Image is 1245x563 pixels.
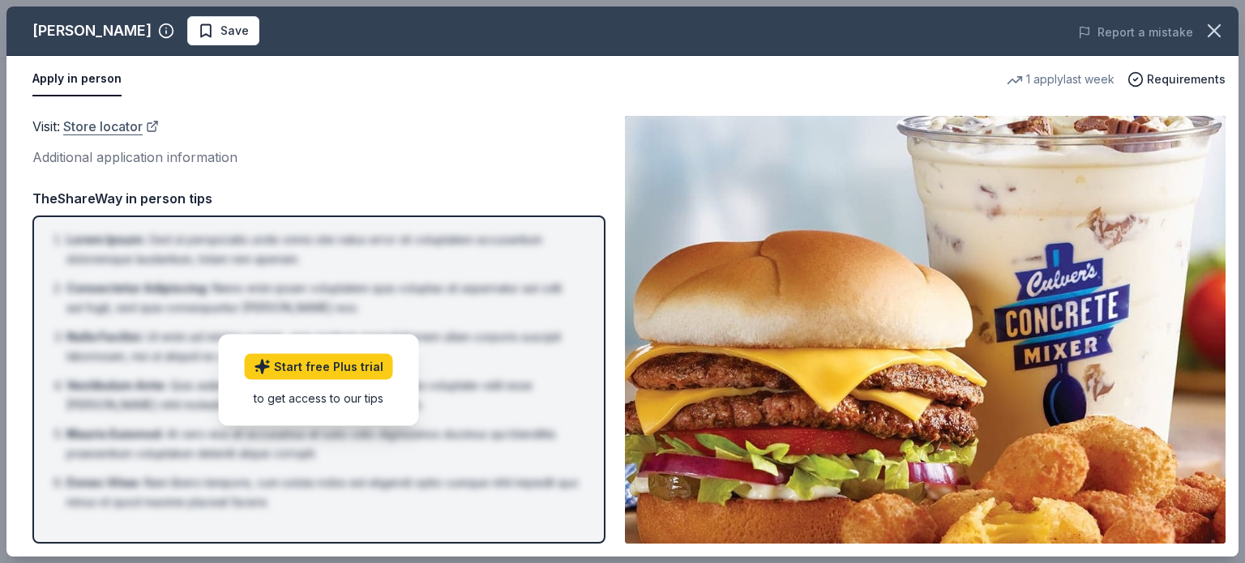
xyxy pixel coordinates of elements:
[32,188,605,209] div: TheShareWay in person tips
[66,330,143,343] span: Nulla Facilisi :
[32,116,605,137] div: Visit :
[66,427,164,441] span: Mauris Euismod :
[1078,23,1193,42] button: Report a mistake
[66,327,581,366] li: Ut enim ad minima veniam, quis nostrum exercitationem ullam corporis suscipit laboriosam, nisi ut...
[66,281,209,295] span: Consectetur Adipiscing :
[66,378,167,392] span: Vestibulum Ante :
[245,353,393,379] a: Start free Plus trial
[1127,70,1226,89] button: Requirements
[1007,70,1115,89] div: 1 apply last week
[66,279,581,318] li: Nemo enim ipsam voluptatem quia voluptas sit aspernatur aut odit aut fugit, sed quia consequuntur...
[66,232,146,246] span: Lorem Ipsum :
[66,424,581,463] li: At vero eos et accusamus et iusto odio dignissimos ducimus qui blanditiis praesentium voluptatum ...
[32,18,152,44] div: [PERSON_NAME]
[1147,70,1226,89] span: Requirements
[187,16,259,45] button: Save
[66,230,581,269] li: Sed ut perspiciatis unde omnis iste natus error sit voluptatem accusantium doloremque laudantium,...
[220,21,249,41] span: Save
[66,476,141,489] span: Donec Vitae :
[32,147,605,168] div: Additional application information
[66,376,581,415] li: Quis autem vel eum iure reprehenderit qui in ea voluptate velit esse [PERSON_NAME] nihil molestia...
[625,116,1226,544] img: Image for Culver's
[66,473,581,512] li: Nam libero tempore, cum soluta nobis est eligendi optio cumque nihil impedit quo minus id quod ma...
[63,116,159,137] a: Store locator
[32,62,122,96] button: Apply in person
[245,389,393,406] div: to get access to our tips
